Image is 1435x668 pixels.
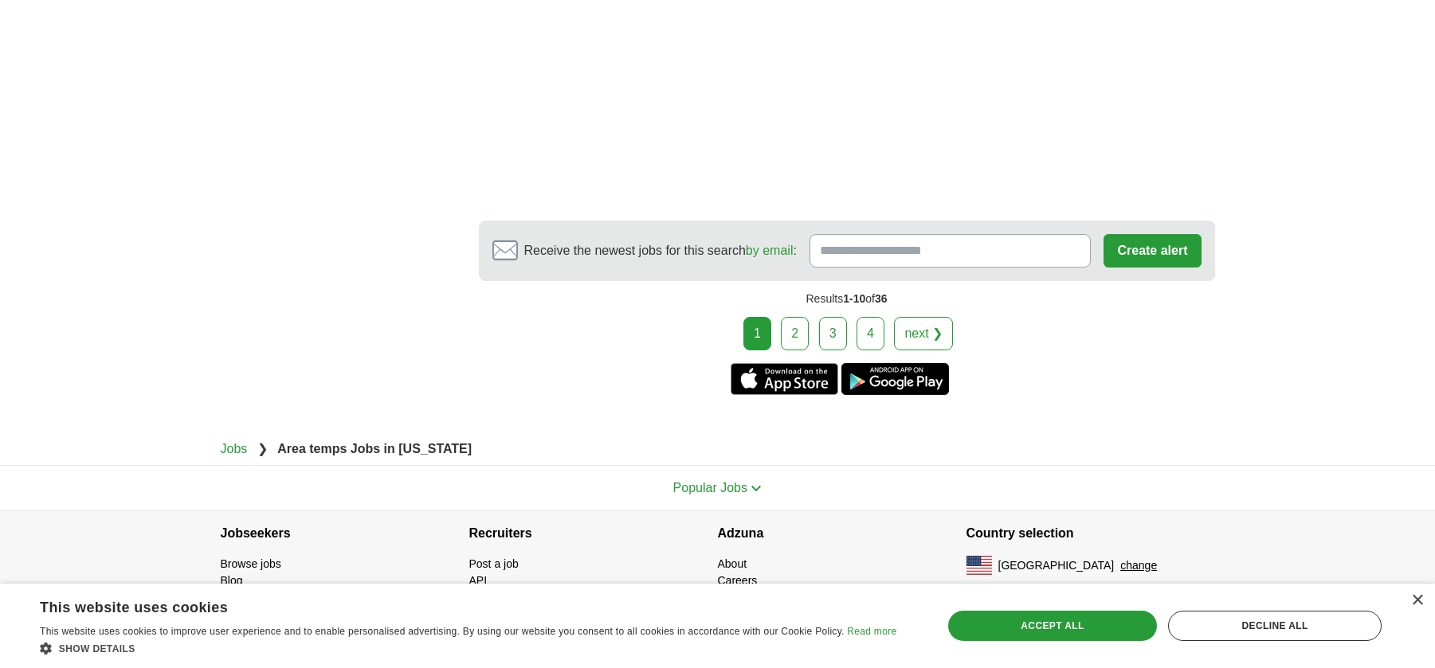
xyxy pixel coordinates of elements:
[746,244,794,257] a: by email
[847,626,896,637] a: Read more, opens a new window
[841,363,949,395] a: Get the Android app
[894,317,953,350] a: next ❯
[966,511,1215,556] h4: Country selection
[1411,595,1423,607] div: Close
[59,643,135,654] span: Show details
[40,626,845,637] span: This website uses cookies to improve user experience and to enable personalised advertising. By u...
[718,557,747,570] a: About
[875,292,888,305] span: 36
[524,241,797,260] span: Receive the newest jobs for this search :
[40,640,896,656] div: Show details
[257,442,268,455] span: ❯
[1168,611,1382,641] div: Decline all
[718,574,758,587] a: Careers
[221,442,248,455] a: Jobs
[743,317,771,350] div: 1
[1104,234,1201,268] button: Create alert
[966,556,992,575] img: US flag
[1120,557,1157,574] button: change
[277,442,472,455] strong: Area temps Jobs in [US_STATE]
[857,317,884,350] a: 4
[221,574,243,587] a: Blog
[751,485,762,492] img: toggle icon
[673,481,747,494] span: Popular Jobs
[819,317,847,350] a: 3
[40,593,857,617] div: This website uses cookies
[479,281,1215,317] div: Results of
[469,557,519,570] a: Post a job
[998,557,1115,574] span: [GEOGRAPHIC_DATA]
[731,363,838,395] a: Get the iPhone app
[843,292,865,305] span: 1-10
[781,317,809,350] a: 2
[948,611,1157,641] div: Accept all
[469,574,488,587] a: API
[221,557,281,570] a: Browse jobs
